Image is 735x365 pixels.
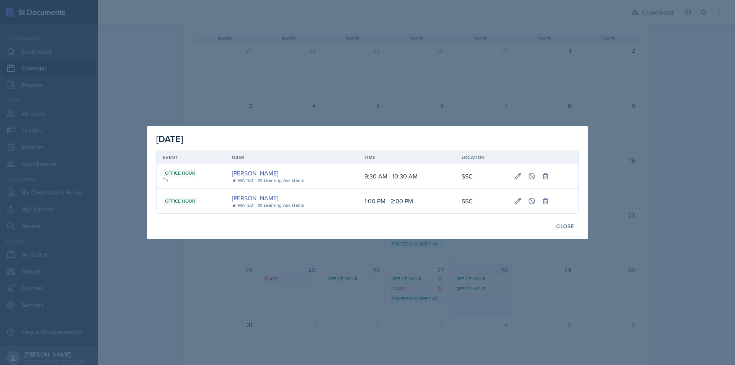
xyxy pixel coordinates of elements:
[163,169,197,177] div: Office Hour
[456,189,508,213] td: SSC
[232,177,253,184] div: MA 150
[232,202,253,209] div: MA 150
[456,164,508,189] td: SSC
[258,202,304,209] div: Learning Assistants
[157,151,226,164] th: Event
[232,169,278,178] a: [PERSON_NAME]
[226,151,358,164] th: User
[556,223,574,229] div: Close
[358,151,456,164] th: Time
[232,193,278,203] a: [PERSON_NAME]
[551,220,579,233] button: Close
[456,151,508,164] th: Location
[258,177,304,184] div: Learning Assistants
[163,197,197,205] div: Office Hour
[156,132,579,146] div: [DATE]
[358,189,456,213] td: 1:00 PM - 2:00 PM
[358,164,456,189] td: 9:30 AM - 10:30 AM
[163,177,220,183] div: Th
